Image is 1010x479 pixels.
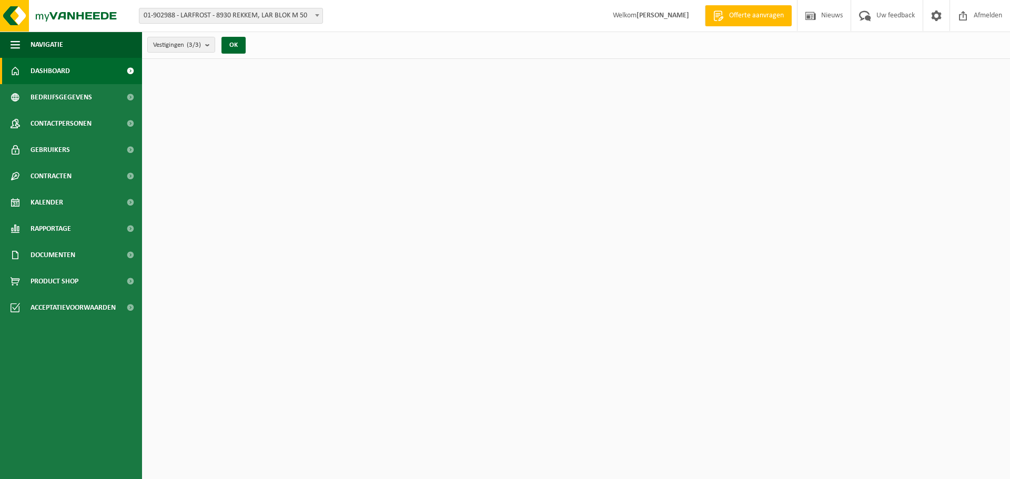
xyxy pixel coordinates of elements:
[637,12,689,19] strong: [PERSON_NAME]
[139,8,323,24] span: 01-902988 - LARFROST - 8930 REKKEM, LAR BLOK M 50
[147,37,215,53] button: Vestigingen(3/3)
[31,137,70,163] span: Gebruikers
[153,37,201,53] span: Vestigingen
[139,8,322,23] span: 01-902988 - LARFROST - 8930 REKKEM, LAR BLOK M 50
[705,5,792,26] a: Offerte aanvragen
[31,84,92,110] span: Bedrijfsgegevens
[187,42,201,48] count: (3/3)
[221,37,246,54] button: OK
[31,242,75,268] span: Documenten
[31,189,63,216] span: Kalender
[31,32,63,58] span: Navigatie
[31,110,92,137] span: Contactpersonen
[31,268,78,294] span: Product Shop
[31,294,116,321] span: Acceptatievoorwaarden
[31,58,70,84] span: Dashboard
[726,11,786,21] span: Offerte aanvragen
[31,216,71,242] span: Rapportage
[31,163,72,189] span: Contracten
